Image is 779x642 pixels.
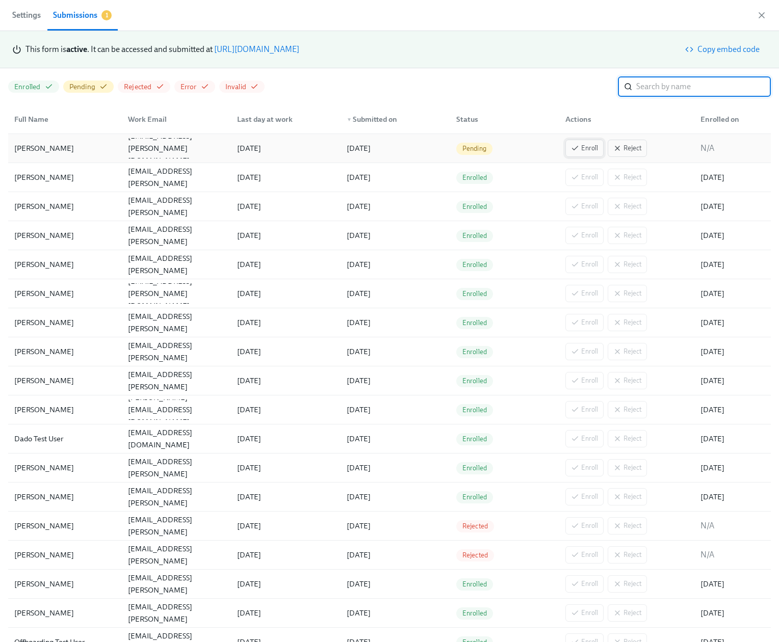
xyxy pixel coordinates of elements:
[124,211,229,260] div: [PERSON_NAME][EMAIL_ADDRESS][PERSON_NAME][DOMAIN_NAME]
[233,433,339,445] div: [DATE]
[343,287,448,300] div: [DATE]
[120,109,229,129] div: Work Email
[8,512,771,541] div: [PERSON_NAME][PERSON_NAME][EMAIL_ADDRESS][PERSON_NAME][DOMAIN_NAME][DATE][DATE]RejectedEnrollReje...
[10,491,120,503] div: [PERSON_NAME]
[233,287,339,300] div: [DATE]
[8,570,771,599] div: [PERSON_NAME][PERSON_NAME][EMAIL_ADDRESS][PERSON_NAME][DOMAIN_NAME][DATE][DATE]EnrolledEnrollReje...
[696,462,769,474] div: [DATE]
[8,81,59,93] button: Enrolled
[613,143,641,153] span: Reject
[233,607,339,619] div: [DATE]
[233,345,339,358] div: [DATE]
[696,258,769,271] div: [DATE]
[571,143,598,153] span: Enroll
[696,113,769,125] div: Enrolled on
[696,578,769,590] div: [DATE]
[124,182,229,231] div: [PERSON_NAME][EMAIL_ADDRESS][PERSON_NAME][DOMAIN_NAME]
[448,109,558,129] div: Status
[696,229,769,242] div: [DATE]
[10,462,120,474] div: [PERSON_NAME]
[8,337,771,366] div: [PERSON_NAME][PERSON_NAME][EMAIL_ADDRESS][PERSON_NAME][DOMAIN_NAME][DATE][DATE]EnrolledEnrollReje...
[174,81,215,93] button: Error
[456,203,494,210] span: Enrolled
[214,44,299,54] a: [URL][DOMAIN_NAME]
[696,171,769,183] div: [DATE]
[343,491,448,503] div: [DATE]
[233,374,339,387] div: [DATE]
[456,232,494,239] span: Enrolled
[343,316,448,329] div: [DATE]
[124,82,152,92] span: Rejected
[124,559,229,608] div: [PERSON_NAME][EMAIL_ADDRESS][PERSON_NAME][DOMAIN_NAME]
[696,287,769,300] div: [DATE]
[10,171,120,183] div: [PERSON_NAME]
[8,134,771,163] div: [PERSON_NAME][EMAIL_ADDRESS][PERSON_NAME][DOMAIN_NAME][DATE][DATE]PendingEnrollRejectN/A
[456,551,495,559] span: Rejected
[10,113,120,125] div: Full Name
[25,44,213,54] span: This form is . It can be accessed and submitted at
[118,81,170,93] button: Rejected
[608,140,647,157] button: Reject
[233,258,339,271] div: [DATE]
[12,8,41,22] span: Settings
[700,549,765,560] p: N/A
[8,599,771,628] div: [PERSON_NAME][PERSON_NAME][EMAIL_ADDRESS][PERSON_NAME][DOMAIN_NAME][DATE][DATE]EnrolledEnrollReje...
[233,520,339,532] div: [DATE]
[180,82,197,92] span: Error
[456,406,494,414] span: Enrolled
[696,433,769,445] div: [DATE]
[233,404,339,416] div: [DATE]
[124,588,229,637] div: [PERSON_NAME][EMAIL_ADDRESS][PERSON_NAME][DOMAIN_NAME]
[10,316,120,329] div: [PERSON_NAME]
[456,522,495,530] span: Rejected
[233,229,339,242] div: [DATE]
[233,142,339,154] div: [DATE]
[456,377,494,385] span: Enrolled
[124,356,229,405] div: [PERSON_NAME][EMAIL_ADDRESS][PERSON_NAME][DOMAIN_NAME]
[456,609,494,617] span: Enrolled
[700,143,765,154] p: N/A
[124,443,229,492] div: [PERSON_NAME][EMAIL_ADDRESS][PERSON_NAME][DOMAIN_NAME]
[343,258,448,271] div: [DATE]
[8,221,771,250] div: [PERSON_NAME][PERSON_NAME][EMAIL_ADDRESS][PERSON_NAME][DOMAIN_NAME][DATE][DATE]EnrolledEnrollReje...
[124,298,229,347] div: [PERSON_NAME][EMAIL_ADDRESS][PERSON_NAME][DOMAIN_NAME]
[233,200,339,212] div: [DATE]
[63,81,114,93] button: Pending
[10,200,120,212] div: [PERSON_NAME]
[233,316,339,329] div: [DATE]
[8,250,771,279] div: [PERSON_NAME][PERSON_NAME][EMAIL_ADDRESS][PERSON_NAME][DOMAIN_NAME][DATE][DATE]EnrolledEnrollReje...
[219,81,265,93] button: Invalid
[343,200,448,212] div: [DATE]
[456,493,494,501] span: Enrolled
[10,433,120,445] div: Dado Test User
[347,117,352,122] span: ▼
[343,520,448,532] div: [DATE]
[696,491,769,503] div: [DATE]
[8,483,771,512] div: [PERSON_NAME][PERSON_NAME][EMAIL_ADDRESS][PERSON_NAME][DOMAIN_NAME][DATE][DATE]EnrolledEnrollReje...
[14,82,41,92] span: Enrolled
[456,435,494,443] span: Enrolled
[343,374,448,387] div: [DATE]
[124,275,229,312] div: [EMAIL_ADDRESS][PERSON_NAME][DOMAIN_NAME]
[343,345,448,358] div: [DATE]
[233,549,339,561] div: [DATE]
[343,404,448,416] div: [DATE]
[10,549,120,561] div: [PERSON_NAME]
[229,109,339,129] div: Last day at work
[696,345,769,358] div: [DATE]
[456,174,494,181] span: Enrolled
[8,366,771,395] div: [PERSON_NAME][PERSON_NAME][EMAIL_ADDRESS][PERSON_NAME][DOMAIN_NAME][DATE][DATE]EnrolledEnrollReje...
[8,541,771,570] div: [PERSON_NAME][PERSON_NAME][EMAIL_ADDRESS][PERSON_NAME][DOMAIN_NAME][DATE][DATE]RejectedEnrollReje...
[456,464,494,472] span: Enrolled
[69,82,95,92] span: Pending
[10,345,120,358] div: [PERSON_NAME]
[124,327,229,376] div: [PERSON_NAME][EMAIL_ADDRESS][PERSON_NAME][DOMAIN_NAME]
[233,578,339,590] div: [DATE]
[343,229,448,242] div: [DATE]
[8,308,771,337] div: [PERSON_NAME][PERSON_NAME][EMAIL_ADDRESS][PERSON_NAME][DOMAIN_NAME][DATE][DATE]EnrolledEnrollReje...
[8,424,771,453] div: Dado Test User[EMAIL_ADDRESS][DOMAIN_NAME][DATE][DATE]EnrolledEnrollReject[DATE]
[343,462,448,474] div: [DATE]
[456,580,494,588] span: Enrolled
[636,76,771,97] input: Search by name
[696,404,769,416] div: [DATE]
